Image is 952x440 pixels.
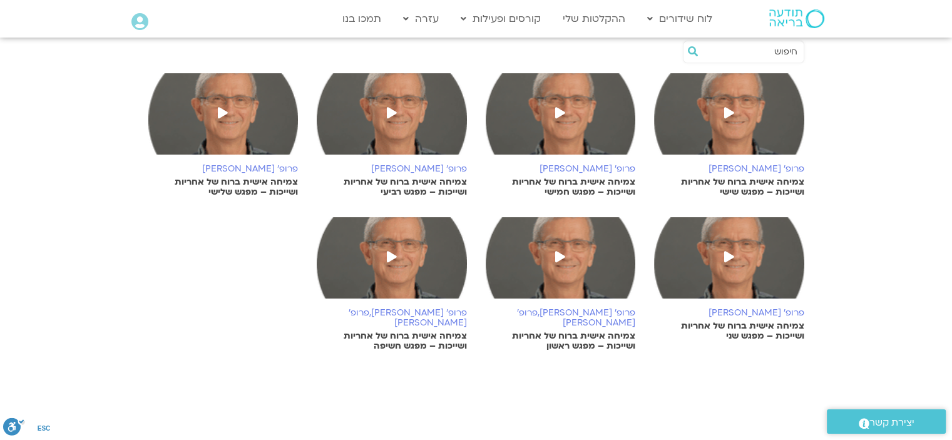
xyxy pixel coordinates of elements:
[654,73,804,197] a: פרופ' [PERSON_NAME] צמיחה אישית ברוח של אחריות ושייכות – מפגש שישי
[654,217,804,341] a: פרופ' [PERSON_NAME] צמיחה אישית ברוח של אחריות ושייכות – מפגש שני
[317,217,467,311] img: %D7%93%D7%A0%D7%99-%D7%97%D7%9E%D7%99%D7%90%D7%9C.png
[486,217,636,351] a: פרופ' [PERSON_NAME],פרופ' [PERSON_NAME] צמיחה אישית ברוח של אחריות ושייכות – מפגש ראשון
[317,217,467,351] a: פרופ' [PERSON_NAME],פרופ' [PERSON_NAME] צמיחה אישית ברוח של אחריות ושייכות – מפגש חשיפה
[654,164,804,174] h6: פרופ' [PERSON_NAME]
[148,73,299,167] img: %D7%93%D7%A0%D7%99-%D7%97%D7%9E%D7%99%D7%90%D7%9C.png
[827,409,946,434] a: יצירת קשר
[317,331,467,351] p: צמיחה אישית ברוח של אחריות ושייכות – מפגש חשיפה
[654,73,804,167] img: %D7%93%D7%A0%D7%99-%D7%97%D7%9E%D7%99%D7%90%D7%9C.png
[148,164,299,174] h6: פרופ' [PERSON_NAME]
[702,41,797,63] input: חיפוש
[486,308,636,328] h6: פרופ' [PERSON_NAME],פרופ' [PERSON_NAME]
[654,217,804,311] img: %D7%93%D7%A0%D7%99-%D7%97%D7%9E%D7%99%D7%90%D7%9C.png
[317,73,467,167] img: %D7%93%D7%A0%D7%99-%D7%97%D7%9E%D7%99%D7%90%D7%9C.png
[336,7,387,31] a: תמכו בנו
[556,7,632,31] a: ההקלטות שלי
[317,73,467,197] a: פרופ' [PERSON_NAME] צמיחה אישית ברוח של אחריות ושייכות – מפגש רביעי
[654,177,804,197] p: צמיחה אישית ברוח של אחריות ושייכות – מפגש שישי
[397,7,445,31] a: עזרה
[317,164,467,174] h6: פרופ' [PERSON_NAME]
[148,73,299,197] a: פרופ' [PERSON_NAME] צמיחה אישית ברוח של אחריות ושייכות – מפגש שלישי
[769,9,824,28] img: תודעה בריאה
[486,73,636,197] a: פרופ' [PERSON_NAME] צמיחה אישית ברוח של אחריות ושייכות – מפגש חמישי
[486,217,636,311] img: %D7%93%D7%A0%D7%99-%D7%97%D7%9E%D7%99%D7%90%D7%9C.png
[317,308,467,328] h6: פרופ' [PERSON_NAME],פרופ' [PERSON_NAME]
[317,177,467,197] p: צמיחה אישית ברוח של אחריות ושייכות – מפגש רביעי
[486,331,636,351] p: צמיחה אישית ברוח של אחריות ושייכות – מפגש ראשון
[148,177,299,197] p: צמיחה אישית ברוח של אחריות ושייכות – מפגש שלישי
[654,308,804,318] h6: פרופ' [PERSON_NAME]
[454,7,547,31] a: קורסים ופעילות
[486,73,636,167] img: %D7%93%D7%A0%D7%99-%D7%97%D7%9E%D7%99%D7%90%D7%9C.png
[486,177,636,197] p: צמיחה אישית ברוח של אחריות ושייכות – מפגש חמישי
[641,7,719,31] a: לוח שידורים
[486,164,636,174] h6: פרופ' [PERSON_NAME]
[869,414,914,431] span: יצירת קשר
[654,321,804,341] p: צמיחה אישית ברוח של אחריות ושייכות – מפגש שני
